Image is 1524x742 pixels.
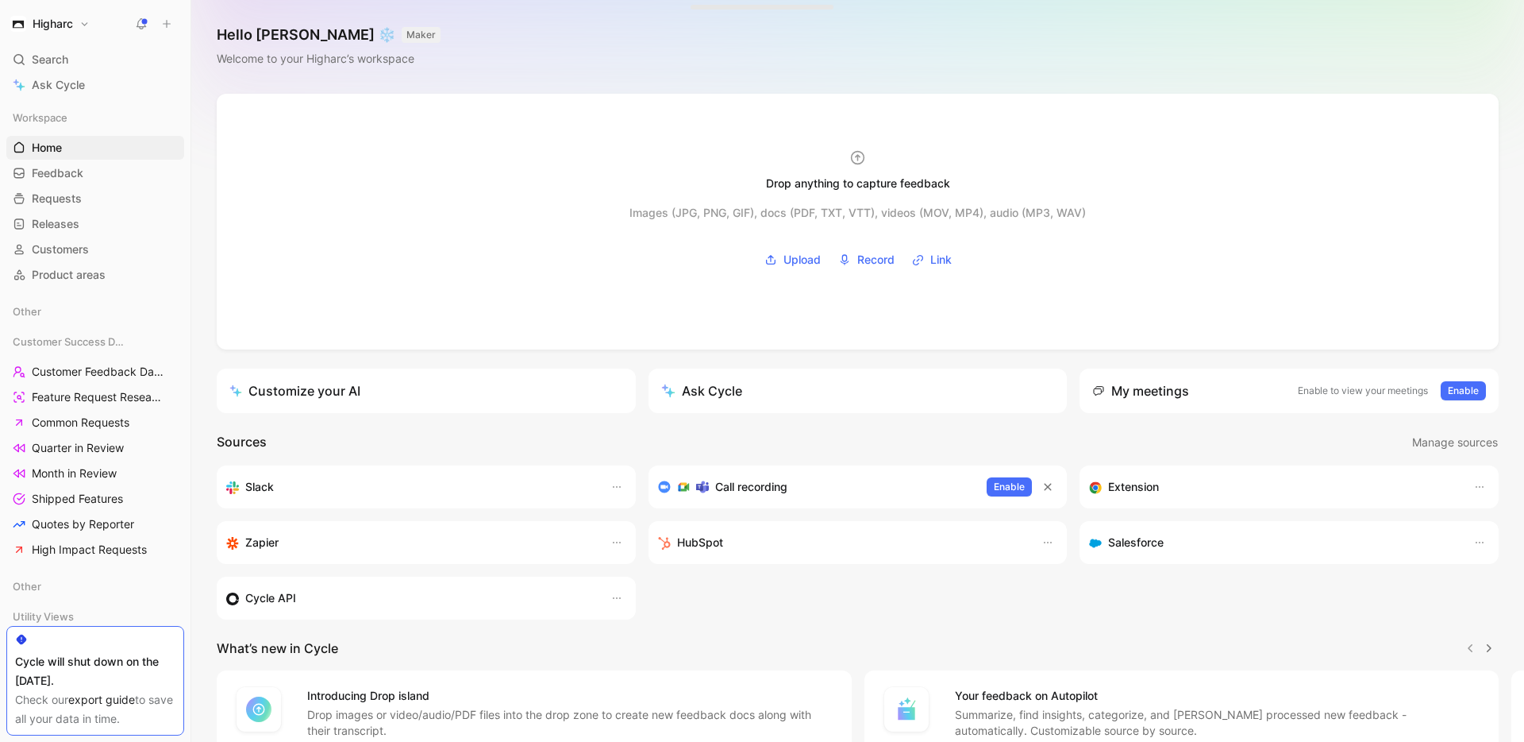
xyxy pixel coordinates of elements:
[217,49,441,68] div: Welcome to your Higharc’s workspace
[226,589,595,608] div: Sync customers & send feedback from custom sources. Get inspired by our favorite use case
[6,487,184,511] a: Shipped Features
[987,477,1032,497] button: Enable
[32,415,129,431] span: Common Requests
[68,693,135,706] a: export guide
[32,267,106,283] span: Product areas
[32,389,163,405] span: Feature Request Research
[1108,477,1159,497] h3: Extension
[217,25,441,44] h1: Hello [PERSON_NAME] ❄️
[32,242,89,257] span: Customers
[6,300,184,323] div: Other
[1298,383,1428,399] p: Enable to view your meetings
[6,13,94,35] button: HigharcHigharc
[955,686,1480,705] h4: Your feedback on Autopilot
[6,212,184,236] a: Releases
[833,248,900,272] button: Record
[930,250,952,269] span: Link
[6,574,184,603] div: Other
[6,411,184,435] a: Common Requests
[6,187,184,211] a: Requests
[245,589,296,608] h3: Cycle API
[1448,383,1479,399] span: Enable
[226,533,595,552] div: Capture feedback from thousands of sources with Zapier (survey results, recordings, sheets, etc).
[759,248,826,272] button: Upload
[32,191,82,207] span: Requests
[245,533,279,552] h3: Zapier
[994,479,1025,495] span: Enable
[13,334,126,350] span: Customer Success Dashboards
[6,360,184,384] a: Customer Feedback Dashboard
[1412,433,1498,452] span: Manage sources
[1441,381,1486,400] button: Enable
[245,477,274,497] h3: Slack
[6,300,184,328] div: Other
[6,462,184,485] a: Month in Review
[783,250,821,269] span: Upload
[6,48,184,71] div: Search
[6,330,184,562] div: Customer Success DashboardsCustomer Feedback DashboardFeature Request ResearchCommon RequestsQuar...
[32,466,117,481] span: Month in Review
[6,436,184,460] a: Quarter in Review
[32,542,147,558] span: High Impact Requests
[715,477,787,497] h3: Call recording
[307,686,833,705] h4: Introducing Drop island
[6,538,184,562] a: High Impact Requests
[226,477,595,497] div: Sync your customers, send feedback and get updates in Slack
[6,574,184,598] div: Other
[217,369,636,413] a: Customize your AI
[13,578,41,594] span: Other
[6,136,184,160] a: Home
[217,432,267,453] h2: Sources
[6,330,184,354] div: Customer Success Dashboards
[229,381,360,400] div: Customize your AI
[6,385,184,409] a: Feature Request Research
[32,516,134,532] span: Quotes by Reporter
[32,216,79,232] span: Releases
[6,161,184,185] a: Feedback
[32,140,62,156] span: Home
[10,16,26,32] img: Higharc
[1092,381,1189,400] div: My meetings
[1108,533,1164,552] h3: Salesforce
[857,250,895,269] span: Record
[6,106,184,129] div: Workspace
[15,652,175,690] div: Cycle will shut down on the [DATE].
[6,512,184,536] a: Quotes by Reporter
[766,174,950,193] div: Drop anything to capture feedback
[13,110,67,126] span: Workspace
[32,165,83,181] span: Feedback
[32,364,165,380] span: Customer Feedback Dashboard
[906,248,957,272] button: Link
[6,73,184,97] a: Ask Cycle
[217,639,338,658] h2: What’s new in Cycle
[955,707,1480,739] p: Summarize, find insights, categorize, and [PERSON_NAME] processed new feedback - automatically. C...
[1411,432,1499,453] button: Manage sources
[15,690,175,728] div: Check our to save all your data in time.
[13,303,41,319] span: Other
[402,27,441,43] button: MAKER
[677,533,723,552] h3: HubSpot
[307,707,833,739] p: Drop images or video/audio/PDF files into the drop zone to create new feedback docs along with th...
[1089,477,1457,497] div: Capture feedback from anywhere on the web
[658,477,975,497] div: Record & transcribe meetings from Zoom, Meet & Teams.
[13,609,74,624] span: Utility Views
[6,263,184,287] a: Product areas
[32,491,123,507] span: Shipped Features
[33,17,73,31] h1: Higharc
[32,50,68,69] span: Search
[6,605,184,628] div: Utility Views
[32,440,124,456] span: Quarter in Review
[32,75,85,95] span: Ask Cycle
[661,381,742,400] div: Ask Cycle
[648,369,1068,413] button: Ask Cycle
[629,203,1086,222] div: Images (JPG, PNG, GIF), docs (PDF, TXT, VTT), videos (MOV, MP4), audio (MP3, WAV)
[6,238,184,261] a: Customers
